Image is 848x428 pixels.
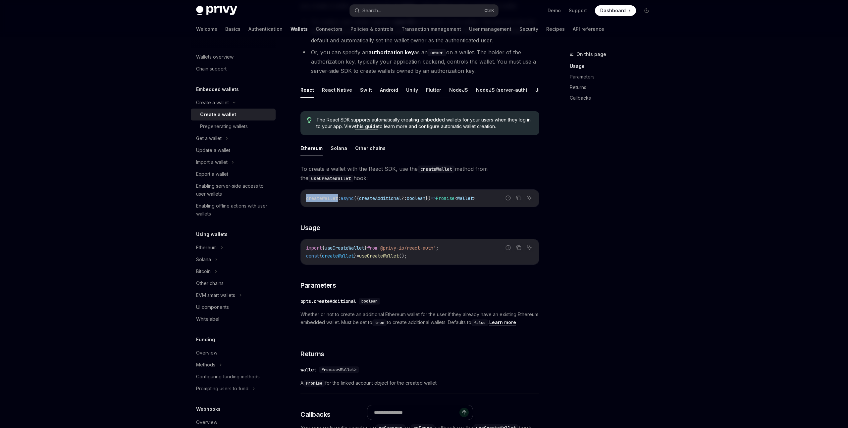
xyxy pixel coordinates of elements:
span: async [341,195,354,201]
div: Chain support [196,65,227,73]
span: { [322,245,325,251]
a: Demo [548,7,561,14]
div: Other chains [196,279,224,287]
span: createWallet [322,253,354,259]
a: Policies & controls [350,21,394,37]
a: Transaction management [401,21,461,37]
div: Methods [196,361,215,369]
span: = [356,253,359,259]
button: Unity [406,82,418,98]
a: Authentication [248,21,283,37]
h5: Funding [196,336,215,344]
span: : [338,195,341,201]
span: import [306,245,322,251]
div: EVM smart wallets [196,291,235,299]
span: Promise<Wallet> [322,367,356,372]
a: Chain support [191,63,276,75]
span: }) [425,195,431,201]
span: On this page [576,50,606,58]
a: Wallets overview [191,51,276,63]
span: boolean [361,299,378,304]
span: useCreateWallet [325,245,364,251]
div: UI components [196,303,229,311]
div: Update a wallet [196,146,230,154]
a: Enabling offline actions with user wallets [191,200,276,220]
a: Welcome [196,21,217,37]
span: => [431,195,436,201]
a: Wallets [291,21,308,37]
a: UI components [191,301,276,313]
div: Bitcoin [196,267,211,275]
div: Ethereum [196,244,217,252]
a: Export a wallet [191,168,276,180]
button: Solana [331,140,347,156]
span: } [354,253,356,259]
h5: Using wallets [196,230,228,238]
span: '@privy-io/react-auth' [378,245,436,251]
button: Flutter [426,82,441,98]
button: Android [380,82,398,98]
div: Overview [196,349,217,357]
div: Enabling server-side access to user wallets [196,182,272,198]
a: Overview [191,347,276,359]
span: useCreateWallet [359,253,399,259]
code: useCreateWallet [308,175,353,182]
svg: Tip [307,117,312,123]
a: User management [469,21,511,37]
span: createAdditional [359,195,401,201]
div: Whitelabel [196,315,219,323]
a: Configuring funding methods [191,371,276,383]
code: true [372,319,387,326]
a: Create a wallet [191,109,276,120]
div: Import a wallet [196,158,228,166]
span: < [454,195,457,201]
strong: authorization key [368,49,414,56]
span: Returns [300,349,324,358]
code: createWallet [418,166,455,173]
img: dark logo [196,6,237,15]
button: Copy the contents from the code block [514,243,523,252]
button: React Native [322,82,352,98]
a: Other chains [191,277,276,289]
span: Ctrl K [484,8,494,13]
div: Export a wallet [196,170,228,178]
a: this guide [355,123,378,129]
span: Parameters [300,281,336,290]
button: Report incorrect code [504,194,512,202]
h5: Embedded wallets [196,85,239,93]
div: Get a wallet [196,134,222,142]
button: Java [535,82,547,98]
div: Pregenerating wallets [200,122,248,130]
div: Create a wallet [196,99,229,107]
button: Ask AI [525,243,534,252]
div: Prompting users to fund [196,385,248,393]
button: React [300,82,314,98]
div: Configuring funding methods [196,373,260,381]
span: from [367,245,378,251]
a: Whitelabel [191,313,276,325]
span: To create a wallet with the React SDK, use the method from the hook: [300,164,539,183]
span: Wallet [457,195,473,201]
span: A for the linked account object for the created wallet. [300,379,539,387]
span: > [473,195,476,201]
button: Search...CtrlK [350,5,498,17]
div: Create a wallet [200,111,236,119]
span: { [319,253,322,259]
a: Usage [570,61,657,71]
a: Callbacks [570,93,657,103]
a: Security [519,21,538,37]
a: Dashboard [595,5,636,16]
a: Enabling server-side access to user wallets [191,180,276,200]
button: NodeJS (server-auth) [476,82,527,98]
span: Dashboard [600,7,626,14]
span: Whether or not to create an additional Ethereum wallet for the user if they already have an exist... [300,310,539,326]
button: Other chains [355,140,386,156]
div: Enabling offline actions with user wallets [196,202,272,218]
span: ({ [354,195,359,201]
a: Connectors [316,21,343,37]
span: ; [436,245,439,251]
a: Update a wallet [191,144,276,156]
a: Pregenerating wallets [191,120,276,132]
a: Learn more [489,319,516,325]
span: boolean [407,195,425,201]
